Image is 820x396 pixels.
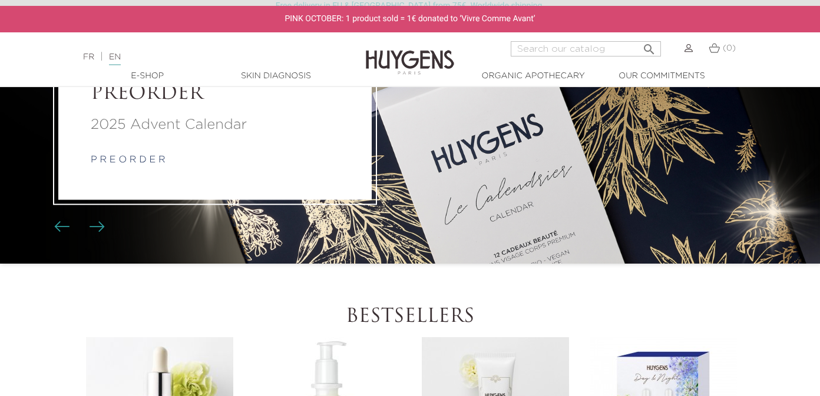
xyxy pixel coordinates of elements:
[77,50,333,64] div: |
[603,70,720,82] a: Our commitments
[639,38,660,54] button: 
[109,53,121,65] a: EN
[511,41,661,56] input: Search
[83,306,737,328] h2: Bestsellers
[474,70,592,82] a: Organic Apothecary
[83,53,94,61] a: FR
[217,70,335,82] a: Skin Diagnosis
[642,39,656,53] i: 
[91,83,339,105] a: PREORDER
[723,44,736,52] span: (0)
[366,31,454,76] img: Huygens
[88,70,206,82] a: E-Shop
[59,218,97,236] div: Carousel buttons
[91,114,339,135] a: 2025 Advent Calendar
[91,155,166,165] a: p r e o r d e r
